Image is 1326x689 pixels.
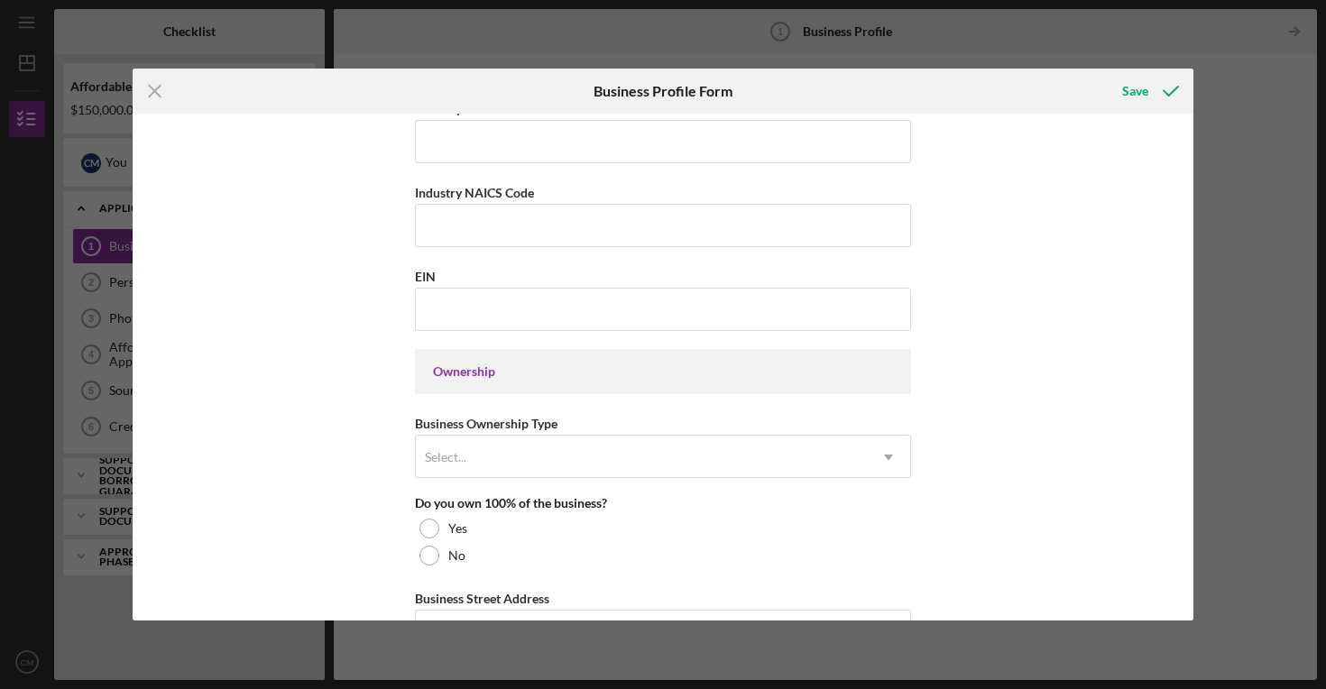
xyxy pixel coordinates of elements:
div: Select... [425,450,466,464]
button: Save [1104,73,1193,109]
label: Business Street Address [415,591,549,606]
label: No [448,548,465,563]
label: Yes [448,521,467,536]
label: Industry NAICS Code [415,185,534,200]
div: Save [1122,73,1148,109]
div: Do you own 100% of the business? [415,496,911,510]
h6: Business Profile Form [594,83,732,99]
label: EIN [415,269,436,284]
div: Ownership [433,364,893,379]
label: Industry [415,101,462,116]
